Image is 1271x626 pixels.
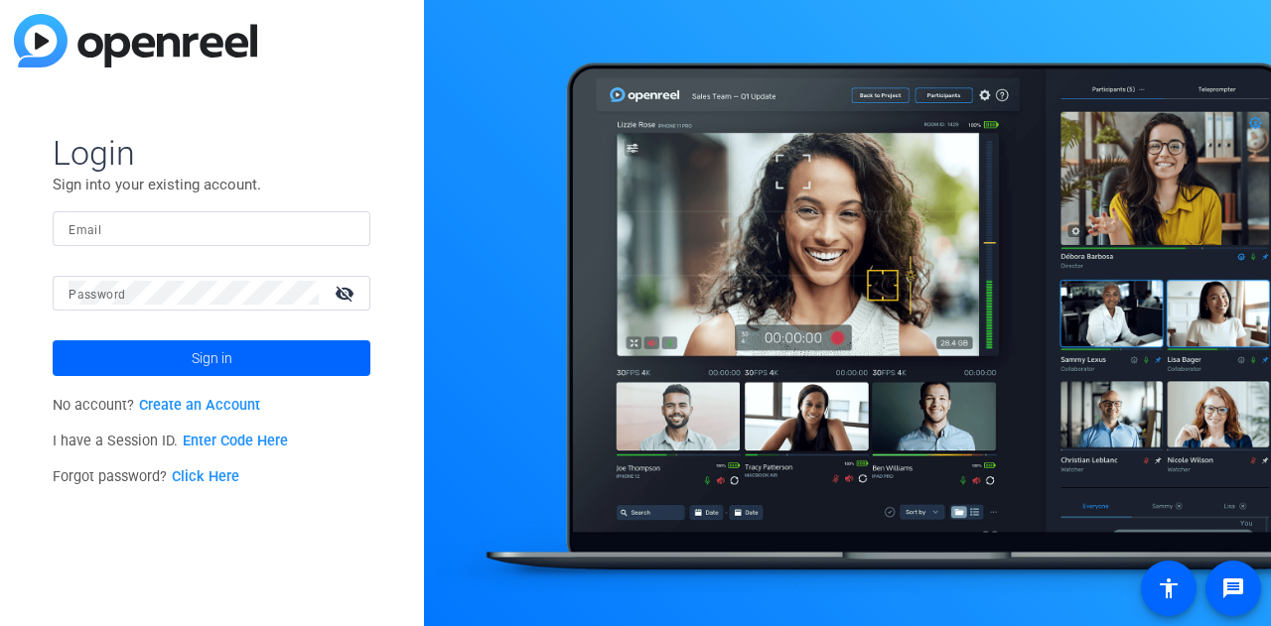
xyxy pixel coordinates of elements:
[53,174,370,195] p: Sign into your existing account.
[69,223,101,237] mat-label: Email
[183,433,288,449] a: Enter Code Here
[53,340,370,376] button: Sign in
[323,279,370,308] mat-icon: visibility_off
[69,288,125,302] mat-label: Password
[139,397,260,414] a: Create an Account
[53,397,260,414] span: No account?
[172,468,239,485] a: Click Here
[53,468,239,485] span: Forgot password?
[14,14,257,67] img: blue-gradient.svg
[192,333,232,383] span: Sign in
[1157,576,1181,600] mat-icon: accessibility
[53,132,370,174] span: Login
[69,216,354,240] input: Enter Email Address
[53,433,288,449] span: I have a Session ID.
[1221,576,1245,600] mat-icon: message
